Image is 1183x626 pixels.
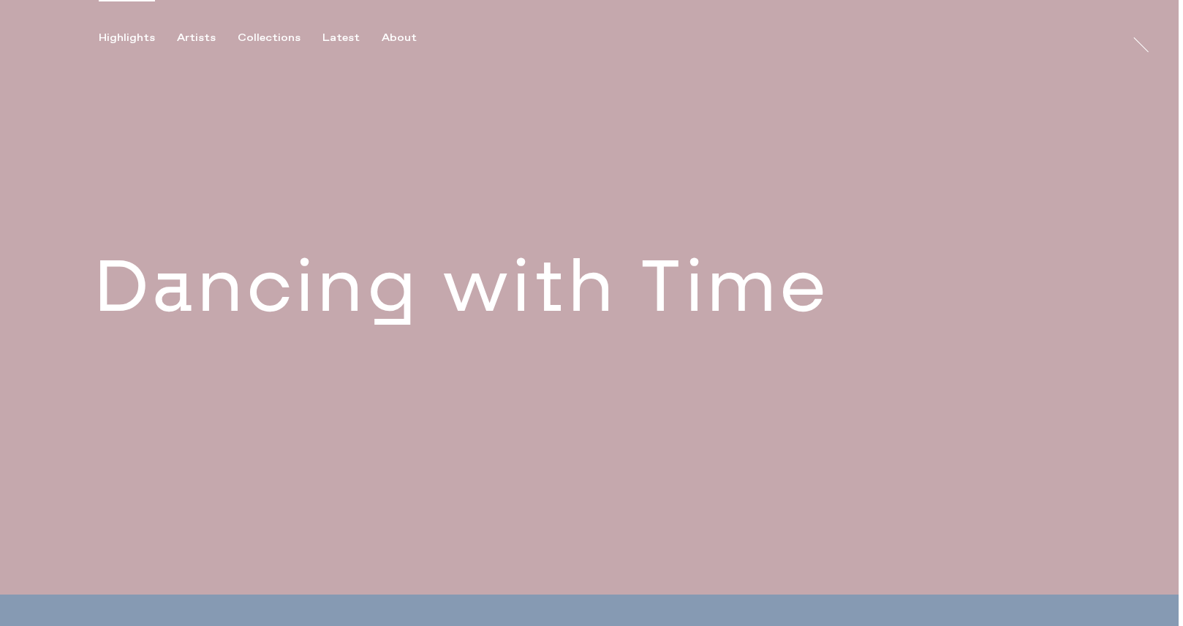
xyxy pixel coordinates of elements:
[322,31,360,45] div: Latest
[99,31,177,45] button: Highlights
[382,31,417,45] div: About
[238,31,301,45] div: Collections
[382,31,439,45] button: About
[177,31,238,45] button: Artists
[238,31,322,45] button: Collections
[322,31,382,45] button: Latest
[99,31,155,45] div: Highlights
[177,31,216,45] div: Artists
